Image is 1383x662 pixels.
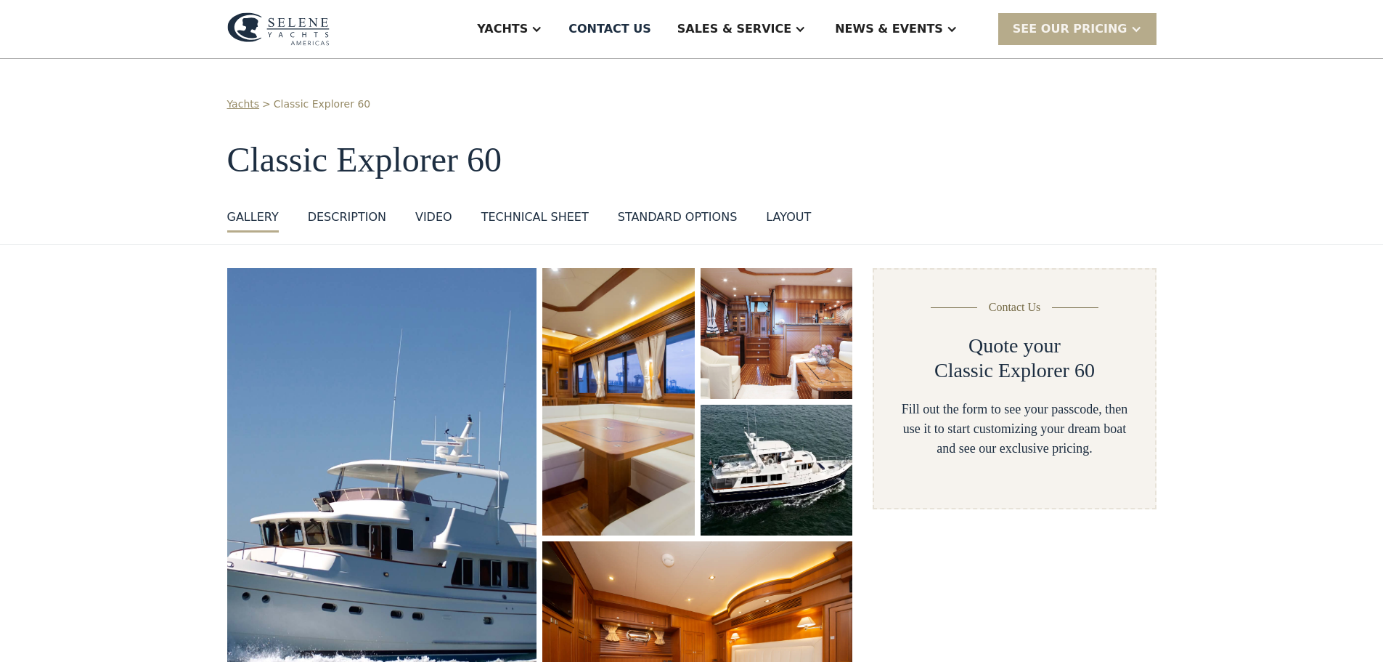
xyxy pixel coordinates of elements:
div: > [262,97,271,112]
div: Sales & Service [677,20,791,38]
div: SEE Our Pricing [1013,20,1127,38]
a: GALLERY [227,209,279,233]
a: open lightbox [542,268,694,536]
div: SEE Our Pricing [998,13,1156,44]
h1: Classic Explorer 60 [227,141,1156,179]
div: VIDEO [415,209,452,226]
div: Yachts [477,20,528,38]
a: DESCRIPTION [308,209,386,233]
a: Yachts [227,97,260,112]
div: Fill out the form to see your passcode, then use it to start customizing your dream boat and see ... [897,400,1131,459]
a: standard options [618,209,738,233]
div: layout [766,209,811,226]
a: open lightbox [701,405,853,536]
div: Contact Us [989,299,1041,316]
h2: Quote your [968,334,1061,358]
div: News & EVENTS [835,20,943,38]
div: Contact US [568,20,651,38]
div: standard options [618,209,738,226]
form: Yacht Detail Page form [873,268,1156,509]
img: logo [227,12,330,46]
div: DESCRIPTION [308,209,386,226]
h2: Classic Explorer 60 [934,358,1095,383]
a: layout [766,209,811,233]
div: Technical sheet [481,209,589,226]
a: Classic Explorer 60 [274,97,370,112]
div: GALLERY [227,209,279,226]
a: open lightbox [701,268,853,399]
a: VIDEO [415,209,452,233]
a: Technical sheet [481,209,589,233]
